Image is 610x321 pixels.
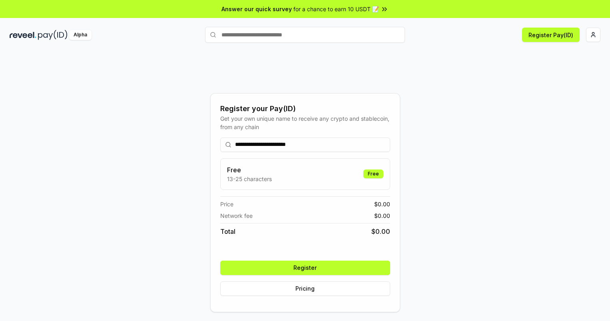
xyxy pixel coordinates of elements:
[220,227,235,236] span: Total
[374,211,390,220] span: $ 0.00
[227,165,272,175] h3: Free
[220,103,390,114] div: Register your Pay(ID)
[38,30,68,40] img: pay_id
[371,227,390,236] span: $ 0.00
[220,281,390,296] button: Pricing
[293,5,379,13] span: for a chance to earn 10 USDT 📝
[227,175,272,183] p: 13-25 characters
[221,5,292,13] span: Answer our quick survey
[220,261,390,275] button: Register
[220,114,390,131] div: Get your own unique name to receive any crypto and stablecoin, from any chain
[220,200,233,208] span: Price
[69,30,92,40] div: Alpha
[363,169,383,178] div: Free
[522,28,580,42] button: Register Pay(ID)
[374,200,390,208] span: $ 0.00
[10,30,36,40] img: reveel_dark
[220,211,253,220] span: Network fee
